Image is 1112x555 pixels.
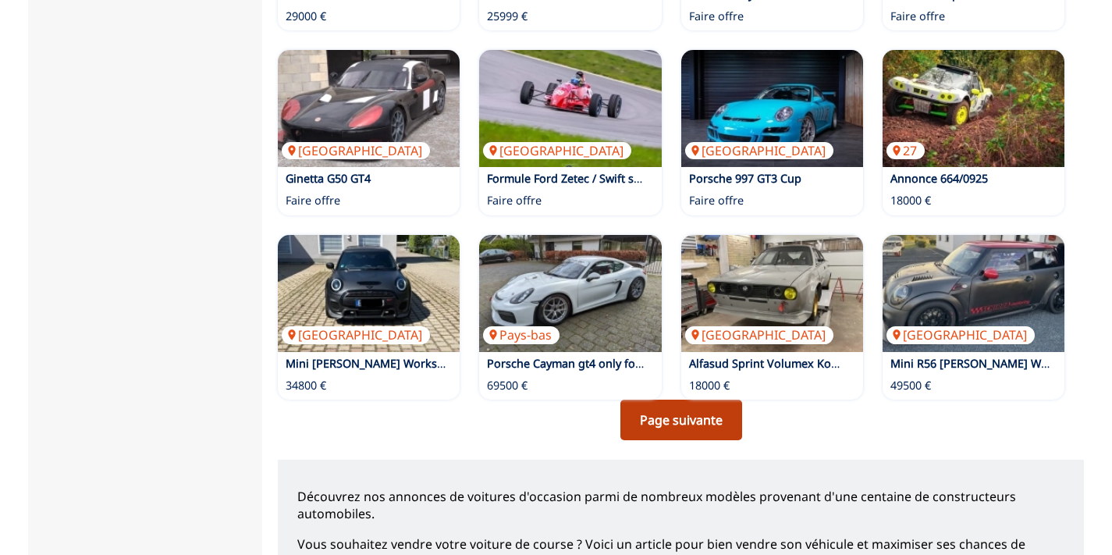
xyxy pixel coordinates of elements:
[479,50,661,167] a: Formule Ford Zetec / Swift sc98[GEOGRAPHIC_DATA]
[479,235,661,352] img: Porsche Cayman gt4 only for track
[286,171,371,186] a: Ginetta G50 GT4
[620,400,742,440] a: Page suivante
[282,326,430,343] p: [GEOGRAPHIC_DATA]
[487,356,670,371] a: Porsche Cayman gt4 only for track
[483,142,631,159] p: [GEOGRAPHIC_DATA]
[890,9,945,24] p: Faire offre
[487,9,528,24] p: 25999 €
[689,193,744,208] p: Faire offre
[479,235,661,352] a: Porsche Cayman gt4 only for trackPays-bas
[278,235,460,352] a: Mini John Cooper Works GP limitiert Nr. 668 of 3.000[GEOGRAPHIC_DATA]
[286,9,326,24] p: 29000 €
[886,142,925,159] p: 27
[681,50,863,167] a: Porsche 997 GT3 Cup[GEOGRAPHIC_DATA]
[890,171,988,186] a: Annonce 664/0925
[681,235,863,352] img: Alfasud Sprint Volumex Kompressor
[286,378,326,393] p: 34800 €
[689,171,801,186] a: Porsche 997 GT3 Cup
[278,50,460,167] img: Ginetta G50 GT4
[278,235,460,352] img: Mini John Cooper Works GP limitiert Nr. 668 of 3.000
[883,235,1064,352] img: Mini R56 John Cooper Works „Schirra Motoring“
[886,326,1035,343] p: [GEOGRAPHIC_DATA]
[479,50,661,167] img: Formule Ford Zetec / Swift sc98
[286,193,340,208] p: Faire offre
[883,50,1064,167] img: Annonce 664/0925
[689,9,744,24] p: Faire offre
[689,356,882,371] a: Alfasud Sprint Volumex Kompressor
[890,193,931,208] p: 18000 €
[681,50,863,167] img: Porsche 997 GT3 Cup
[685,142,833,159] p: [GEOGRAPHIC_DATA]
[883,50,1064,167] a: Annonce 664/092527
[890,378,931,393] p: 49500 €
[487,378,528,393] p: 69500 €
[487,193,542,208] p: Faire offre
[685,326,833,343] p: [GEOGRAPHIC_DATA]
[297,488,1065,523] p: Découvrez nos annonces de voitures d'occasion parmi de nombreux modèles provenant d'une centaine ...
[689,378,730,393] p: 18000 €
[883,235,1064,352] a: Mini R56 John Cooper Works „Schirra Motoring“[GEOGRAPHIC_DATA]
[681,235,863,352] a: Alfasud Sprint Volumex Kompressor[GEOGRAPHIC_DATA]
[483,326,560,343] p: Pays-bas
[282,142,430,159] p: [GEOGRAPHIC_DATA]
[487,171,652,186] a: Formule Ford Zetec / Swift sc98
[286,356,584,371] a: Mini [PERSON_NAME] Works GP limitiert Nr. 668 of 3.000
[278,50,460,167] a: Ginetta G50 GT4[GEOGRAPHIC_DATA]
